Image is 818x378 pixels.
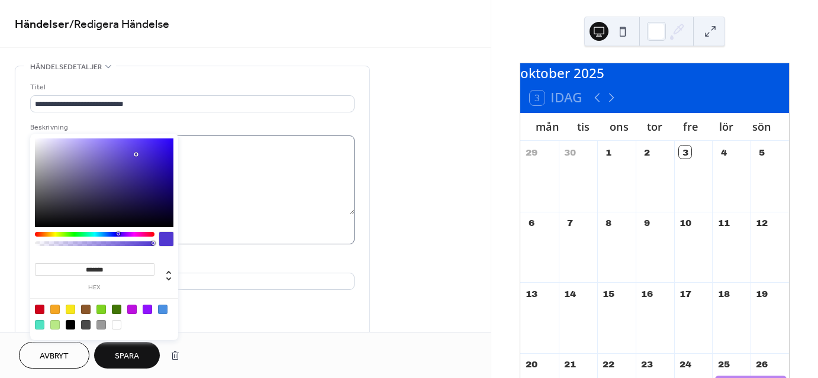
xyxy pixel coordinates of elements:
div: #7ED321 [96,305,106,314]
label: hex [35,285,154,291]
div: #9B9B9B [96,320,106,329]
div: 5 [756,146,769,159]
div: mån [530,113,565,141]
div: #8B572A [81,305,91,314]
div: lör [708,113,743,141]
div: 15 [602,287,615,301]
div: 10 [679,217,692,230]
div: 7 [563,217,577,230]
div: #D0021B [35,305,44,314]
div: #4A90E2 [158,305,168,314]
div: 11 [717,217,730,230]
div: 21 [563,358,577,371]
div: tor [637,113,672,141]
div: sön [744,113,780,141]
div: 16 [640,287,653,301]
div: #F5A623 [50,305,60,314]
div: 14 [563,287,577,301]
span: Avbryt [40,350,69,363]
div: 9 [640,217,653,230]
div: 8 [602,217,615,230]
div: 25 [717,358,730,371]
div: 26 [756,358,769,371]
div: Titel [30,81,352,93]
div: Beskrivning [30,121,352,134]
span: / Redigera Händelse [69,13,169,36]
div: 23 [640,358,653,371]
button: Avbryt [19,342,89,369]
span: Händelsedetaljer [30,61,102,73]
div: 13 [526,287,539,301]
div: 3 [679,146,692,159]
div: Plats [30,259,352,271]
div: #BD10E0 [127,305,137,314]
div: 17 [679,287,692,301]
div: 22 [602,358,615,371]
div: 12 [756,217,769,230]
div: #9013FE [143,305,152,314]
div: 4 [717,146,730,159]
div: tis [565,113,601,141]
div: 6 [526,217,539,230]
button: Spara [94,342,160,369]
div: #F8E71C [66,305,75,314]
div: #417505 [112,305,121,314]
div: #B8E986 [50,320,60,329]
span: Spara [115,350,139,363]
div: #000000 [66,320,75,329]
div: 29 [526,146,539,159]
div: 19 [756,287,769,301]
div: 2 [640,146,653,159]
div: 1 [602,146,615,159]
div: #50E3C2 [35,320,44,329]
div: 20 [526,358,539,371]
div: fre [672,113,708,141]
div: 30 [563,146,577,159]
div: ons [601,113,637,141]
div: oktober 2025 [520,63,789,83]
a: Händelser [15,13,69,36]
div: 24 [679,358,692,371]
div: 18 [717,287,730,301]
div: #4A4A4A [81,320,91,329]
div: #FFFFFF [112,320,121,329]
